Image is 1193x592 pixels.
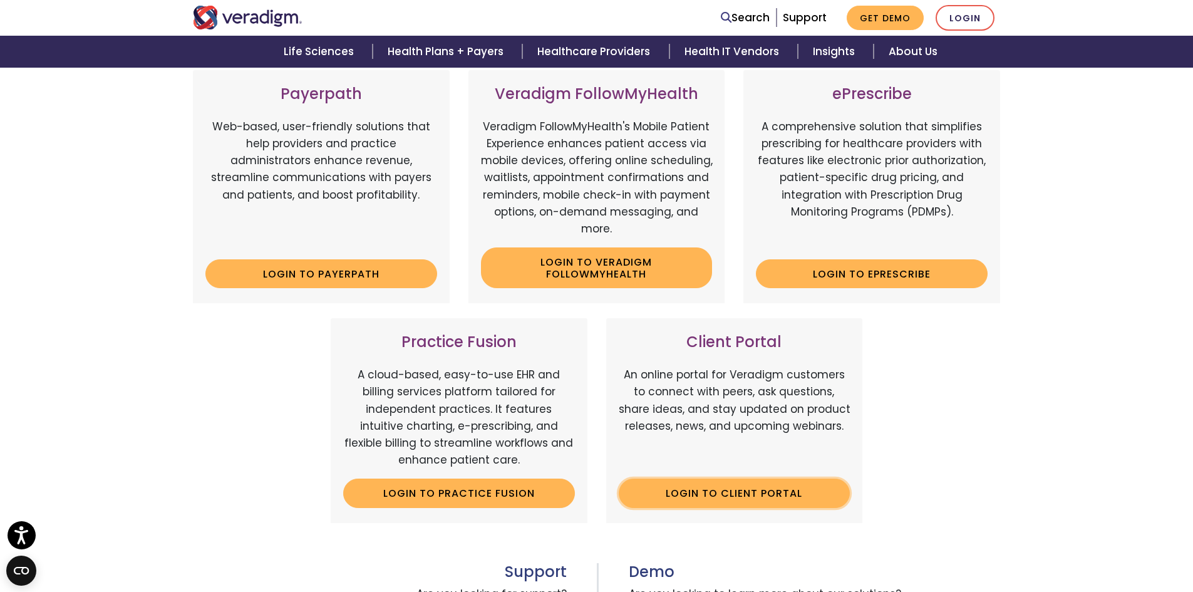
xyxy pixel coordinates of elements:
[756,85,988,103] h3: ePrescribe
[343,333,575,351] h3: Practice Fusion
[721,9,770,26] a: Search
[798,36,874,68] a: Insights
[481,118,713,237] p: Veradigm FollowMyHealth's Mobile Patient Experience enhances patient access via mobile devices, o...
[936,5,994,31] a: Login
[193,6,302,29] img: Veradigm logo
[783,10,827,25] a: Support
[193,563,567,581] h3: Support
[756,259,988,288] a: Login to ePrescribe
[619,366,850,469] p: An online portal for Veradigm customers to connect with peers, ask questions, share ideas, and st...
[669,36,798,68] a: Health IT Vendors
[205,259,437,288] a: Login to Payerpath
[373,36,522,68] a: Health Plans + Payers
[847,6,924,30] a: Get Demo
[481,247,713,288] a: Login to Veradigm FollowMyHealth
[6,556,36,586] button: Open CMP widget
[205,118,437,250] p: Web-based, user-friendly solutions that help providers and practice administrators enhance revenu...
[756,118,988,250] p: A comprehensive solution that simplifies prescribing for healthcare providers with features like ...
[629,563,1001,581] h3: Demo
[481,85,713,103] h3: Veradigm FollowMyHealth
[619,333,850,351] h3: Client Portal
[619,479,850,507] a: Login to Client Portal
[522,36,669,68] a: Healthcare Providers
[874,36,953,68] a: About Us
[343,366,575,469] p: A cloud-based, easy-to-use EHR and billing services platform tailored for independent practices. ...
[343,479,575,507] a: Login to Practice Fusion
[205,85,437,103] h3: Payerpath
[269,36,373,68] a: Life Sciences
